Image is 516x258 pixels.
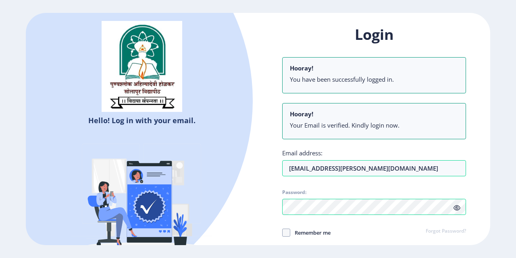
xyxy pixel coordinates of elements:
li: You have been successfully logged in. [290,75,458,83]
li: Your Email is verified. Kindly login now. [290,121,458,129]
b: Hooray! [290,110,313,118]
label: Email address: [282,149,322,157]
a: Forgot Password? [426,228,466,235]
img: sulogo.png [102,21,182,112]
input: Email address [282,160,466,176]
span: Remember me [290,228,331,237]
label: Password: [282,189,306,196]
h1: Login [282,25,466,44]
b: Hooray! [290,64,313,72]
